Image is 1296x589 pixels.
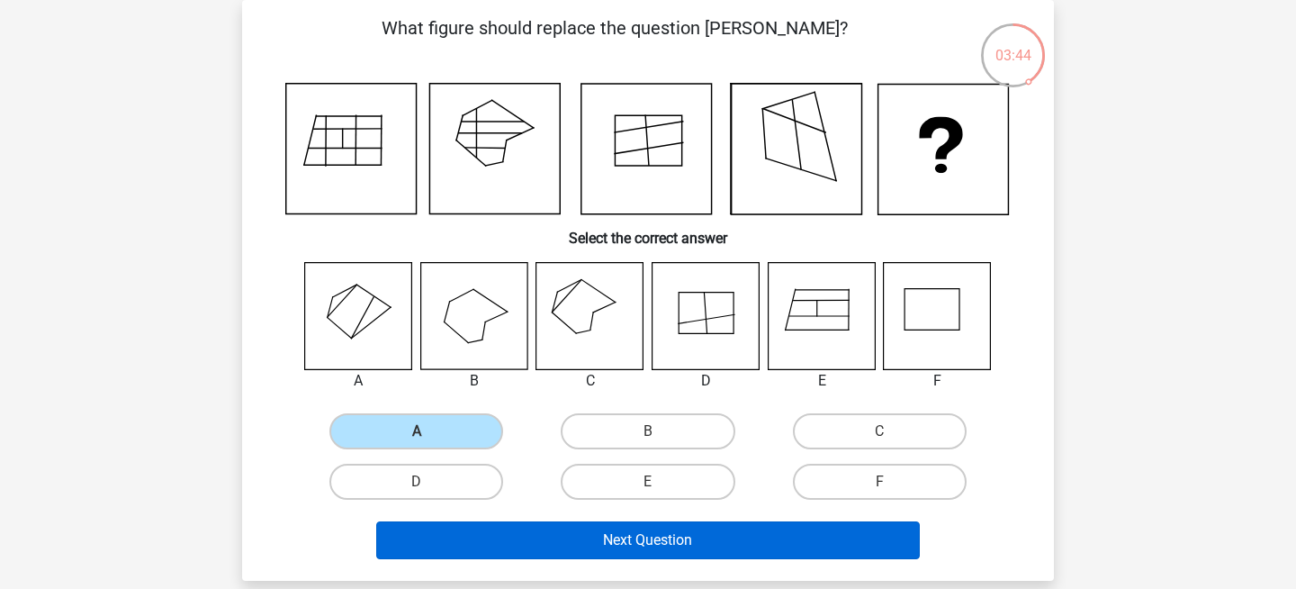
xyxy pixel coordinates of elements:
[329,413,503,449] label: A
[793,464,967,500] label: F
[329,464,503,500] label: D
[291,370,427,392] div: A
[869,370,1005,392] div: F
[407,370,543,392] div: B
[561,464,734,500] label: E
[754,370,890,392] div: E
[561,413,734,449] label: B
[271,14,958,68] p: What figure should replace the question [PERSON_NAME]?
[271,215,1025,247] h6: Select the correct answer
[793,413,967,449] label: C
[979,22,1047,67] div: 03:44
[376,521,921,559] button: Next Question
[638,370,774,392] div: D
[522,370,658,392] div: C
